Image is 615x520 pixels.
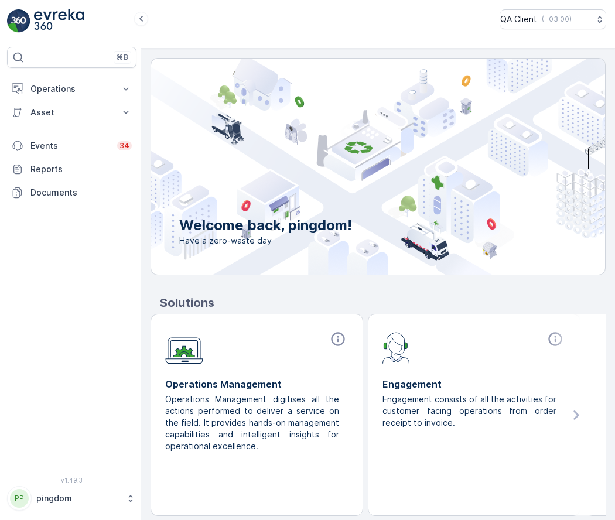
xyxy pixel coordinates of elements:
div: PP [10,489,29,508]
p: Reports [30,163,132,175]
p: 34 [119,141,129,150]
span: Have a zero-waste day [179,235,352,247]
a: Events34 [7,134,136,158]
img: module-icon [382,331,410,364]
a: Documents [7,181,136,204]
span: v 1.49.3 [7,477,136,484]
button: QA Client(+03:00) [500,9,606,29]
p: ⌘B [117,53,128,62]
p: Engagement [382,377,566,391]
button: Operations [7,77,136,101]
p: pingdom [36,492,120,504]
p: Solutions [160,294,606,312]
p: Operations [30,83,113,95]
button: Asset [7,101,136,124]
img: city illustration [98,59,605,275]
p: Asset [30,107,113,118]
p: Events [30,140,110,152]
p: Operations Management digitises all the actions performed to deliver a service on the field. It p... [165,394,339,452]
img: logo [7,9,30,33]
button: PPpingdom [7,486,136,511]
p: QA Client [500,13,537,25]
p: Operations Management [165,377,348,391]
p: Engagement consists of all the activities for customer facing operations from order receipt to in... [382,394,556,429]
img: logo_light-DOdMpM7g.png [34,9,84,33]
a: Reports [7,158,136,181]
p: ( +03:00 ) [542,15,572,24]
p: Documents [30,187,132,199]
p: Welcome back, pingdom! [179,216,352,235]
img: module-icon [165,331,203,364]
